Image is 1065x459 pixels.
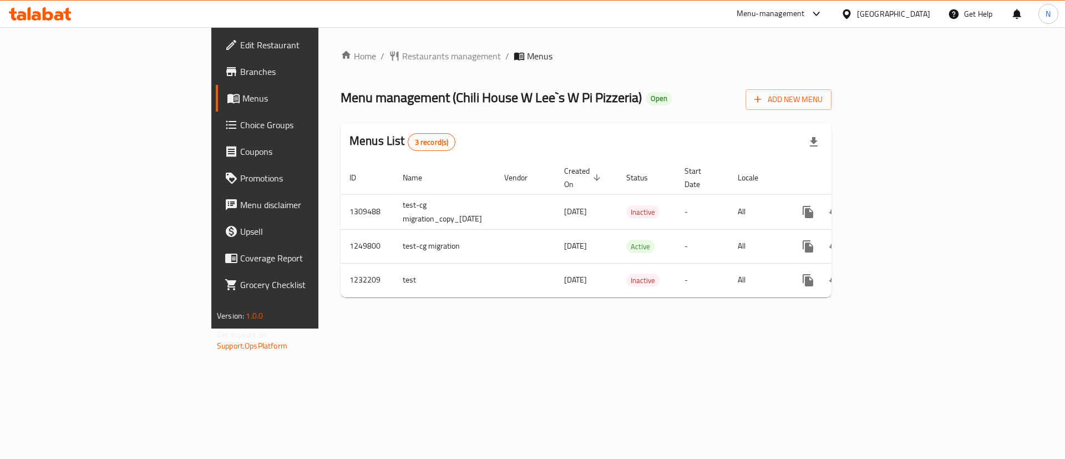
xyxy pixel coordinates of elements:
table: enhanced table [341,161,910,297]
button: more [795,267,821,294]
span: Version: [217,309,244,323]
a: Choice Groups [216,112,389,138]
span: 3 record(s) [408,137,455,148]
button: Change Status [821,199,848,225]
span: Status [626,171,662,184]
span: Name [403,171,437,184]
button: more [795,199,821,225]
span: Start Date [684,164,716,191]
span: Promotions [240,172,381,185]
button: Change Status [821,267,848,294]
span: Inactive [626,206,660,219]
div: Open [646,92,672,105]
div: Export file [800,129,827,155]
a: Branches [216,58,389,85]
a: Coupons [216,138,389,165]
span: N [1046,8,1051,20]
a: Edit Restaurant [216,32,389,58]
span: Coupons [240,145,381,158]
div: Menu-management [737,7,805,21]
button: more [795,233,821,260]
span: Vendor [504,171,542,184]
span: Active [626,240,655,253]
div: Total records count [408,133,456,151]
span: 1.0.0 [246,309,263,323]
span: Menu disclaimer [240,198,381,211]
span: Add New Menu [754,93,823,107]
td: test [394,263,495,297]
span: [DATE] [564,204,587,219]
span: Inactive [626,274,660,287]
button: Change Status [821,233,848,260]
a: Grocery Checklist [216,271,389,298]
td: All [729,194,786,229]
span: Menu management ( Chili House W Lee`s W Pi Pizzeria ) [341,85,642,110]
span: Edit Restaurant [240,38,381,52]
td: test-cg migration_copy_[DATE] [394,194,495,229]
span: Coverage Report [240,251,381,265]
span: Locale [738,171,773,184]
td: All [729,229,786,263]
td: All [729,263,786,297]
span: Menus [527,49,552,63]
button: Add New Menu [745,89,831,110]
a: Menu disclaimer [216,191,389,218]
div: Inactive [626,205,660,219]
td: - [676,229,729,263]
a: Restaurants management [389,49,501,63]
span: Grocery Checklist [240,278,381,291]
a: Coverage Report [216,245,389,271]
span: Choice Groups [240,118,381,132]
span: Branches [240,65,381,78]
span: [DATE] [564,239,587,253]
a: Promotions [216,165,389,191]
h2: Menus List [349,133,455,151]
span: [DATE] [564,273,587,287]
nav: breadcrumb [341,49,831,63]
td: - [676,263,729,297]
span: Restaurants management [402,49,501,63]
span: ID [349,171,371,184]
span: Get support on: [217,327,268,342]
span: Created On [564,164,604,191]
a: Support.OpsPlatform [217,339,287,353]
a: Upsell [216,218,389,245]
th: Actions [786,161,910,195]
span: Upsell [240,225,381,238]
a: Menus [216,85,389,112]
td: test-cg migration [394,229,495,263]
li: / [505,49,509,63]
span: Menus [242,92,381,105]
div: [GEOGRAPHIC_DATA] [857,8,930,20]
td: - [676,194,729,229]
span: Open [646,94,672,103]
